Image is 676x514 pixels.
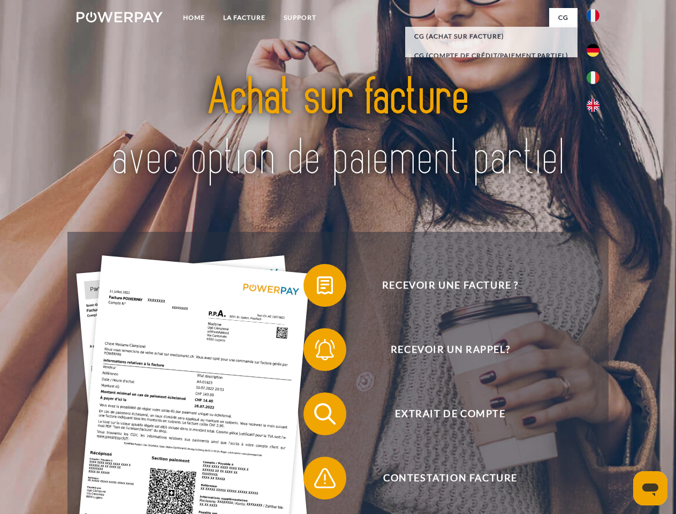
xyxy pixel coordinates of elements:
[102,51,574,205] img: title-powerpay_fr.svg
[214,8,275,27] a: LA FACTURE
[319,264,581,307] span: Recevoir une facture ?
[587,9,599,22] img: fr
[405,27,578,46] a: CG (achat sur facture)
[312,465,338,492] img: qb_warning.svg
[303,457,582,500] button: Contestation Facture
[587,99,599,112] img: en
[312,272,338,299] img: qb_bill.svg
[275,8,325,27] a: Support
[303,328,582,371] button: Recevoir un rappel?
[549,8,578,27] a: CG
[303,264,582,307] button: Recevoir une facture ?
[587,44,599,57] img: de
[405,46,578,65] a: CG (Compte de crédit/paiement partiel)
[312,400,338,427] img: qb_search.svg
[633,471,667,505] iframe: Bouton de lancement de la fenêtre de messagerie
[303,392,582,435] button: Extrait de compte
[319,457,581,500] span: Contestation Facture
[77,12,163,22] img: logo-powerpay-white.svg
[587,71,599,84] img: it
[174,8,214,27] a: Home
[319,328,581,371] span: Recevoir un rappel?
[319,392,581,435] span: Extrait de compte
[312,336,338,363] img: qb_bell.svg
